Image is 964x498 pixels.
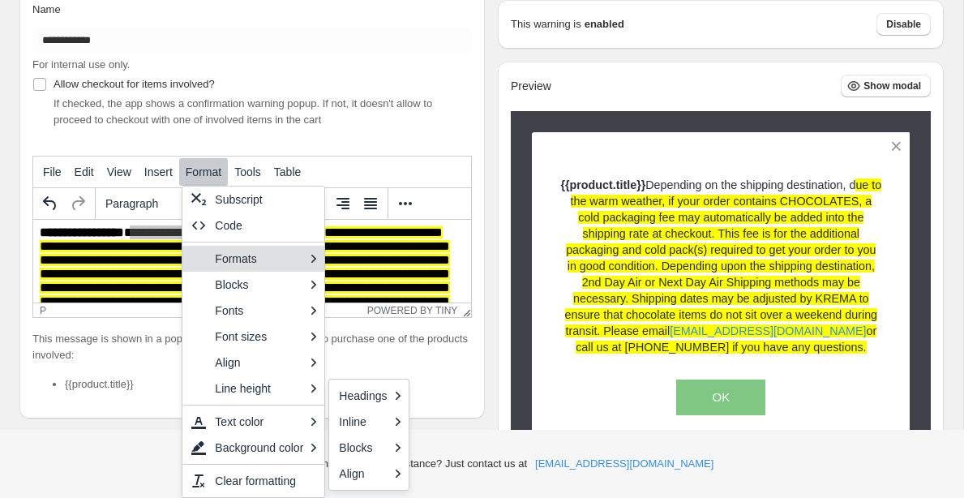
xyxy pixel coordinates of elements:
span: Allow checkout for items involved? [54,78,215,90]
button: Show modal [841,75,931,97]
div: Formats [182,246,324,272]
div: Subscript [182,187,324,213]
button: More... [392,190,419,217]
span: Insert [144,165,173,178]
body: Rich Text Area. Press ALT-0 for help. [6,6,431,137]
div: Headings [329,383,408,409]
div: Background color [215,438,303,457]
div: Text color [182,409,324,435]
p: Depending on the shipping destination, d [560,177,882,355]
div: Subscript [215,190,311,209]
div: Blocks [215,275,303,294]
span: Tools [234,165,261,178]
button: Justify [357,190,384,217]
div: Code [215,216,318,235]
div: Clear formatting [182,468,324,494]
h2: Preview [511,79,551,93]
button: Disable [876,13,931,36]
strong: {{product.title}} [560,178,645,191]
div: Formats [215,249,303,268]
iframe: Rich Text Area [33,220,471,303]
span: Format [186,165,221,178]
div: Line height [182,376,324,401]
span: Show modal [863,79,921,92]
div: Inline [329,409,408,435]
div: Align [215,353,303,372]
span: ue to the warm weather, if your order contains CHOCOLATES, a cold packaging fee may automatically... [565,178,882,354]
a: [EMAIL_ADDRESS][DOMAIN_NAME] [670,324,866,337]
span: Edit [75,165,94,178]
div: Align [339,464,387,483]
div: Resize [457,303,471,317]
div: Code [182,213,324,238]
a: [EMAIL_ADDRESS][DOMAIN_NAME] [535,456,713,472]
span: For internal use only. [32,58,130,71]
div: Fonts [182,298,324,324]
span: Paragraph [105,197,185,210]
div: Font sizes [215,327,303,346]
div: Headings [339,386,387,406]
div: Align [182,350,324,376]
div: Blocks [329,435,408,461]
a: Powered by Tiny [367,305,458,316]
span: Name [32,3,61,15]
div: Font sizes [182,324,324,350]
div: Background color [182,435,324,461]
button: Redo [64,190,92,217]
div: Fonts [215,301,303,320]
button: Align right [329,190,357,217]
strong: enabled [585,16,624,32]
p: This warning is [511,16,581,32]
div: Clear formatting [215,471,311,491]
div: p [40,305,46,316]
span: File [43,165,62,178]
p: This message is shown in a popup when a customer is trying to purchase one of the products involved: [32,331,472,363]
div: Align [329,461,408,487]
button: Undo [36,190,64,217]
div: Text color [215,412,303,431]
span: If checked, the app shows a confirmation warning popup. If not, it doesn't allow to proceed to ch... [54,97,432,126]
button: Formats [99,190,204,217]
div: Blocks [339,438,387,457]
span: View [107,165,131,178]
div: Blocks [182,272,324,298]
span: Disable [886,18,921,31]
div: Inline [339,412,387,431]
li: {{product.title}} [65,376,472,393]
div: Line height [215,379,303,398]
button: OK [676,380,765,415]
span: Table [274,165,301,178]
